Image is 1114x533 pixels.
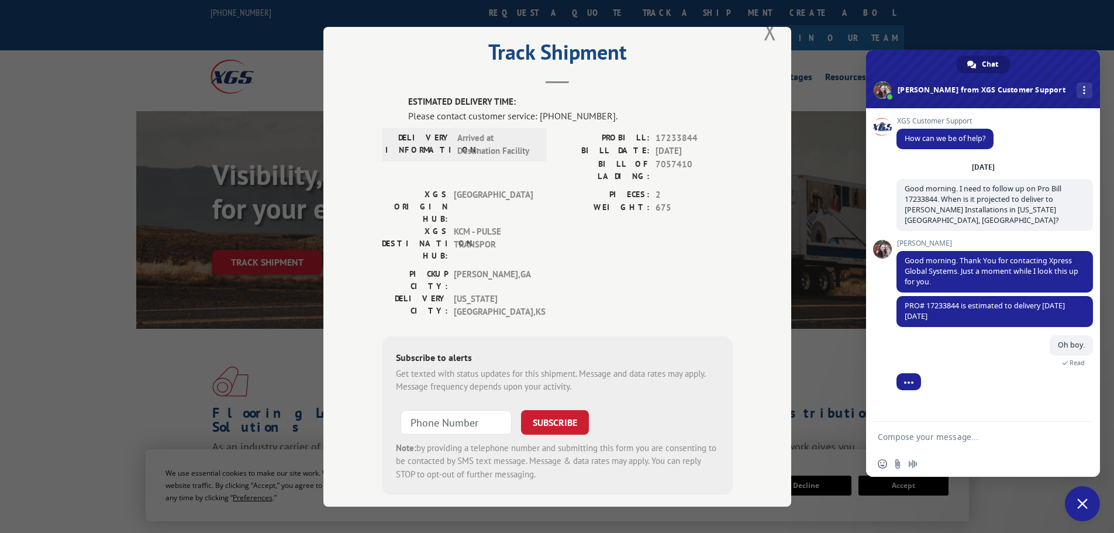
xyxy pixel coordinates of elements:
span: Oh boy. [1058,340,1085,350]
label: XGS DESTINATION HUB: [382,225,448,262]
div: Please contact customer service: [PHONE_NUMBER]. [408,108,733,122]
label: DELIVERY INFORMATION: [385,131,451,157]
div: Close chat [1065,486,1100,521]
div: Chat [957,56,1010,73]
span: 2 [656,188,733,201]
span: [PERSON_NAME] , GA [454,267,533,292]
label: BILL DATE: [557,145,650,158]
span: How can we be of help? [905,133,985,143]
h2: Track Shipment [382,44,733,66]
textarea: Compose your message... [878,432,1063,442]
div: by providing a telephone number and submitting this form you are consenting to be contacted by SM... [396,441,719,481]
span: 7057410 [656,157,733,182]
span: Read [1070,359,1085,367]
span: [PERSON_NAME] [896,239,1093,247]
span: Arrived at Destination Facility [457,131,536,157]
span: 675 [656,201,733,215]
label: PROBILL: [557,131,650,145]
span: [DATE] [656,145,733,158]
span: Send a file [893,459,902,469]
label: ESTIMATED DELIVERY TIME: [408,95,733,109]
span: [GEOGRAPHIC_DATA] [454,188,533,225]
label: WEIGHT: [557,201,650,215]
label: BILL OF LADING: [557,157,650,182]
div: More channels [1077,82,1092,98]
span: Insert an emoji [878,459,887,469]
button: Close modal [764,16,777,47]
span: KCM - PULSE TRANSPOR [454,225,533,262]
span: Audio message [908,459,918,469]
span: 17233844 [656,131,733,145]
label: DELIVERY CITY: [382,292,448,318]
div: Get texted with status updates for this shipment. Message and data rates may apply. Message frequ... [396,367,719,393]
div: Subscribe to alerts [396,350,719,367]
button: SUBSCRIBE [521,410,589,434]
span: XGS Customer Support [896,117,994,125]
span: [US_STATE][GEOGRAPHIC_DATA] , KS [454,292,533,318]
div: [DATE] [972,164,995,171]
span: Chat [982,56,998,73]
span: PRO# 17233844 is estimated to delivery [DATE][DATE] [905,301,1065,321]
strong: Note: [396,442,416,453]
label: PIECES: [557,188,650,201]
span: Good morning. I need to follow up on Pro Bill 17233844. When is it projected to deliver to [PERSO... [905,184,1061,225]
label: PICKUP CITY: [382,267,448,292]
label: XGS ORIGIN HUB: [382,188,448,225]
span: Good morning. Thank You for contacting Xpress Global Systems. Just a moment while I look this up ... [905,256,1078,287]
input: Phone Number [401,410,512,434]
